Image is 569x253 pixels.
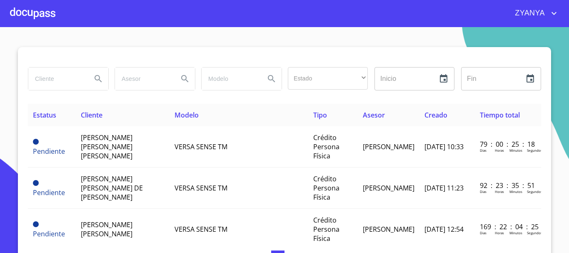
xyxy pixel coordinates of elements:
[313,133,339,160] span: Crédito Persona Física
[202,68,258,90] input: search
[88,69,108,89] button: Search
[81,220,132,238] span: [PERSON_NAME] [PERSON_NAME]
[175,110,199,120] span: Modelo
[288,67,368,90] div: ​
[175,183,227,193] span: VERSA SENSE TM
[175,69,195,89] button: Search
[33,188,65,197] span: Pendiente
[424,110,447,120] span: Creado
[527,230,542,235] p: Segundos
[424,142,464,151] span: [DATE] 10:33
[363,110,385,120] span: Asesor
[115,68,172,90] input: search
[313,174,339,202] span: Crédito Persona Física
[33,139,39,145] span: Pendiente
[313,215,339,243] span: Crédito Persona Física
[509,7,549,20] span: ZYANYA
[81,110,102,120] span: Cliente
[81,174,143,202] span: [PERSON_NAME] [PERSON_NAME] DE [PERSON_NAME]
[262,69,282,89] button: Search
[480,140,536,149] p: 79 : 00 : 25 : 18
[495,230,504,235] p: Horas
[313,110,327,120] span: Tipo
[424,183,464,193] span: [DATE] 11:23
[33,110,56,120] span: Estatus
[175,225,227,234] span: VERSA SENSE TM
[33,147,65,156] span: Pendiente
[509,189,522,194] p: Minutos
[509,230,522,235] p: Minutos
[33,180,39,186] span: Pendiente
[33,229,65,238] span: Pendiente
[480,110,520,120] span: Tiempo total
[495,148,504,153] p: Horas
[480,230,487,235] p: Dias
[527,148,542,153] p: Segundos
[509,148,522,153] p: Minutos
[363,142,414,151] span: [PERSON_NAME]
[33,221,39,227] span: Pendiente
[495,189,504,194] p: Horas
[480,181,536,190] p: 92 : 23 : 35 : 51
[363,183,414,193] span: [PERSON_NAME]
[424,225,464,234] span: [DATE] 12:54
[81,133,132,160] span: [PERSON_NAME] [PERSON_NAME] [PERSON_NAME]
[527,189,542,194] p: Segundos
[480,189,487,194] p: Dias
[363,225,414,234] span: [PERSON_NAME]
[28,68,85,90] input: search
[480,222,536,231] p: 169 : 22 : 04 : 25
[509,7,559,20] button: account of current user
[480,148,487,153] p: Dias
[175,142,227,151] span: VERSA SENSE TM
